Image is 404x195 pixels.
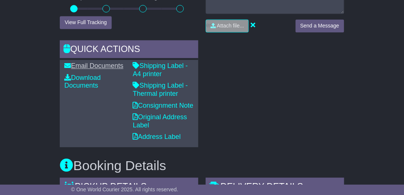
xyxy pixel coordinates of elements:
[133,113,187,129] a: Original Address Label
[64,62,123,69] a: Email Documents
[133,82,188,97] a: Shipping Label - Thermal printer
[60,16,111,29] button: View Full Tracking
[133,62,188,78] a: Shipping Label - A4 printer
[71,186,178,192] span: © One World Courier 2025. All rights reserved.
[133,102,193,109] a: Consignment Note
[64,74,101,90] a: Download Documents
[60,158,344,173] h3: Booking Details
[296,19,344,32] button: Send a Message
[60,40,198,60] div: Quick Actions
[133,133,181,140] a: Address Label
